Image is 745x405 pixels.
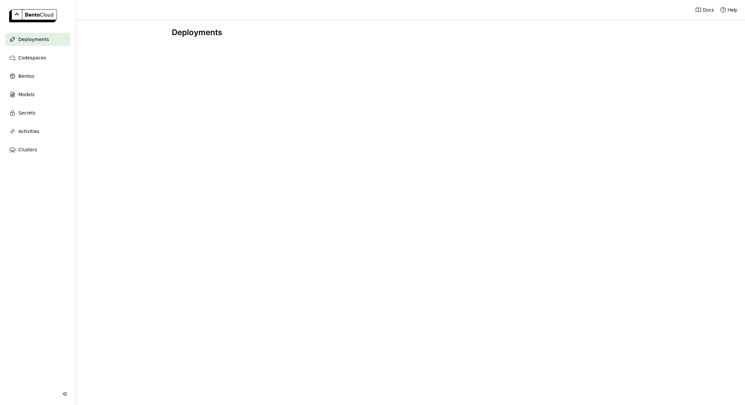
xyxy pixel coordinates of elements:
[18,72,34,80] span: Bentos
[5,143,70,156] a: Clusters
[695,7,714,13] a: Docs
[728,7,737,13] span: Help
[720,7,737,13] div: Help
[18,127,39,135] span: Activities
[5,70,70,83] a: Bentos
[18,109,35,117] span: Secrets
[172,28,649,37] div: Deployments
[703,7,714,13] span: Docs
[5,106,70,119] a: Secrets
[18,35,49,43] span: Deployments
[18,146,37,154] span: Clusters
[18,91,34,98] span: Models
[5,125,70,138] a: Activities
[18,54,46,62] span: Codespaces
[5,88,70,101] a: Models
[9,9,57,22] img: logo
